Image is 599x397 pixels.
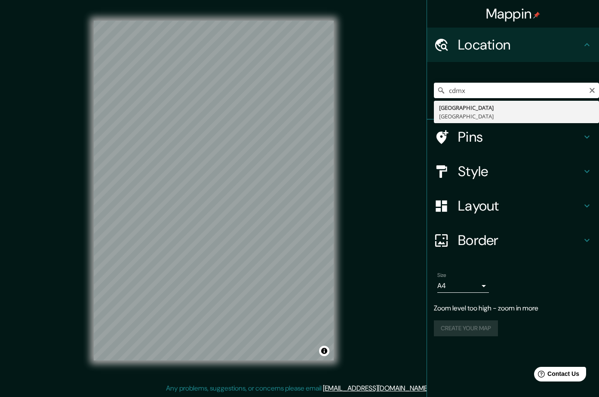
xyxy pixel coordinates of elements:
div: [GEOGRAPHIC_DATA] [439,112,594,121]
button: Clear [589,86,596,94]
div: [GEOGRAPHIC_DATA] [439,103,594,112]
h4: Layout [458,197,582,214]
a: [EMAIL_ADDRESS][DOMAIN_NAME] [323,384,429,393]
img: pin-icon.png [533,12,540,19]
div: Border [427,223,599,257]
iframe: Help widget launcher [522,363,590,388]
input: Pick your city or area [434,83,599,98]
h4: Mappin [486,5,541,22]
div: Layout [427,189,599,223]
p: Any problems, suggestions, or concerns please email . [166,383,430,394]
p: Zoom level too high - zoom in more [434,303,592,313]
h4: Pins [458,128,582,146]
div: Location [427,28,599,62]
h4: Location [458,36,582,53]
div: Pins [427,120,599,154]
div: Style [427,154,599,189]
h4: Border [458,232,582,249]
button: Toggle attribution [319,346,329,356]
canvas: Map [94,21,334,360]
h4: Style [458,163,582,180]
div: A4 [437,279,489,293]
label: Size [437,272,446,279]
